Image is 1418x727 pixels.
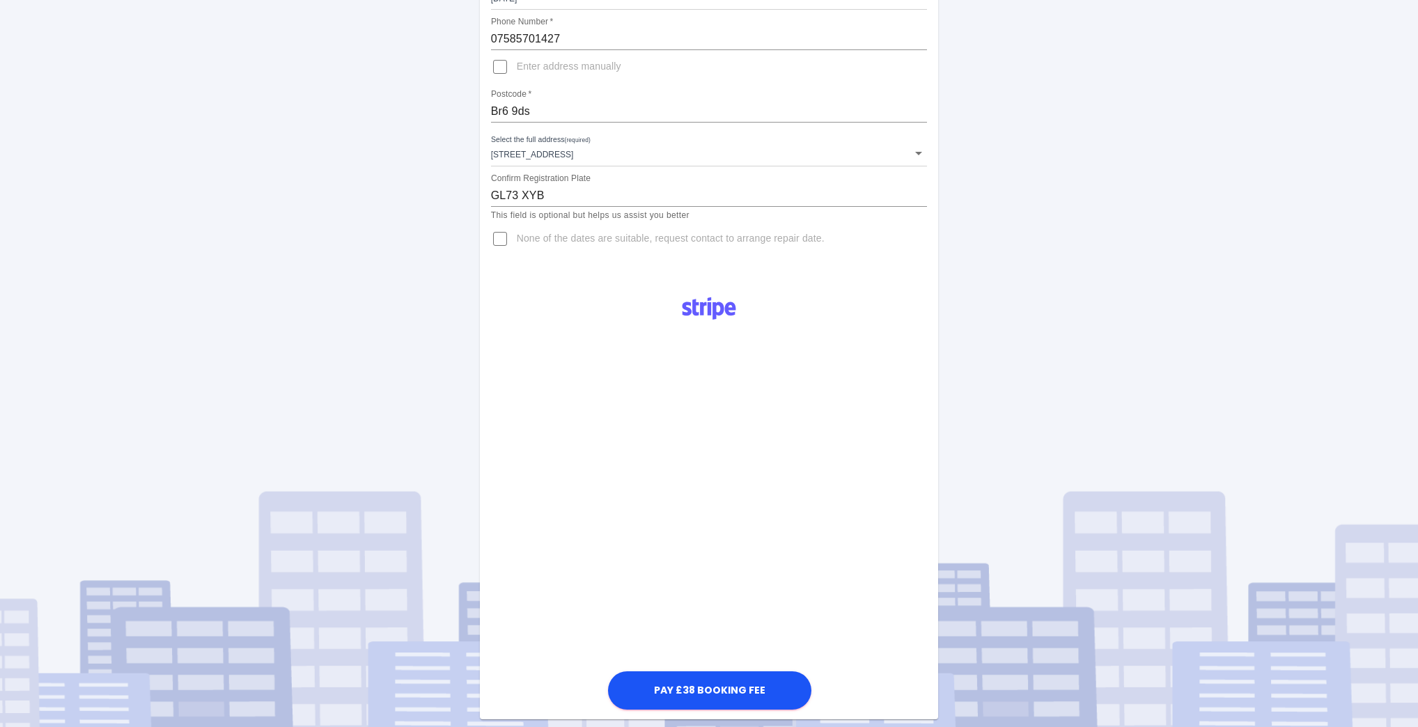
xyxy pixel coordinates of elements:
[491,172,591,184] label: Confirm Registration Plate
[517,232,825,246] span: None of the dates are suitable, request contact to arrange repair date.
[605,329,813,667] iframe: Secure payment input frame
[491,16,553,28] label: Phone Number
[608,671,811,710] button: Pay £38 Booking Fee
[491,88,531,100] label: Postcode
[564,137,590,143] small: (required)
[517,60,621,74] span: Enter address manually
[674,292,744,325] img: Logo
[491,134,591,146] label: Select the full address
[491,141,928,166] div: [STREET_ADDRESS]
[491,209,928,223] p: This field is optional but helps us assist you better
